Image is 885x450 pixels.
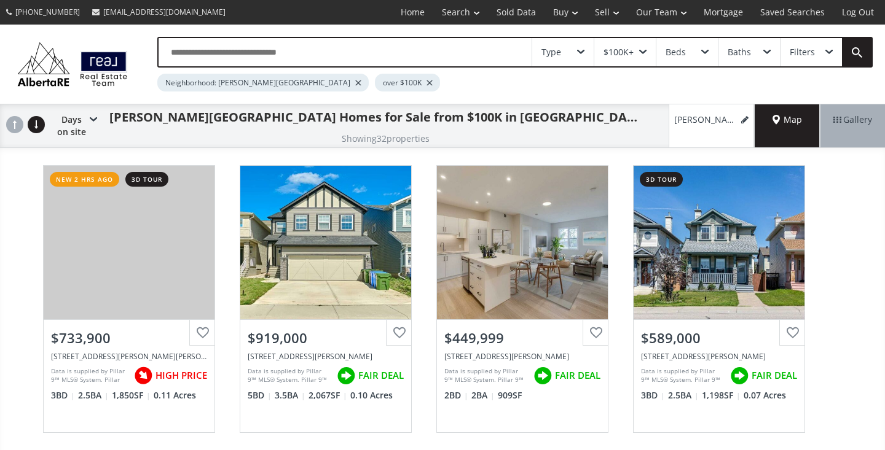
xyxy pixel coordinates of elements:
span: 909 SF [498,389,522,402]
span: [PERSON_NAME][GEOGRAPHIC_DATA], over $100K [674,114,739,126]
img: rating icon [334,363,358,388]
div: Data is supplied by Pillar 9™ MLS® System. Pillar 9™ is the owner of the copyright in its MLS® Sy... [444,367,527,385]
div: $100K+ [604,48,634,56]
span: 2 BD [444,389,468,402]
span: 1,850 SF [112,389,151,402]
div: Data is supplied by Pillar 9™ MLS® System. Pillar 9™ is the owner of the copyright in its MLS® Sy... [51,367,128,385]
div: 911 Arbour Lake Road NW, Calgary, AB T3G 4Z9 [641,351,797,362]
span: HIGH PRICE [155,369,207,382]
div: Filters [790,48,815,56]
div: 81 Arbour Lake View NW #1112, Calgary, AB T3G 0H4 [444,351,600,362]
h2: Showing 32 properties [342,134,430,143]
span: 3 BD [641,389,665,402]
div: $919,000 [248,328,404,347]
div: Gallery [820,104,885,147]
span: [PHONE_NUMBER] [15,7,80,17]
img: rating icon [727,363,752,388]
span: FAIR DEAL [358,369,404,382]
div: Data is supplied by Pillar 9™ MLS® System. Pillar 9™ is the owner of the copyright in its MLS® Sy... [641,367,724,385]
span: FAIR DEAL [752,369,797,382]
span: 2.5 BA [78,389,109,402]
img: rating icon [131,363,155,388]
span: 1,198 SF [702,389,741,402]
span: 0.11 Acres [154,389,196,402]
span: 0.10 Acres [350,389,393,402]
span: FAIR DEAL [555,369,600,382]
a: 3d tour$589,000[STREET_ADDRESS][PERSON_NAME]Data is supplied by Pillar 9™ MLS® System. Pillar 9™ ... [621,153,817,445]
span: 2.5 BA [668,389,699,402]
div: Data is supplied by Pillar 9™ MLS® System. Pillar 9™ is the owner of the copyright in its MLS® Sy... [248,367,331,385]
span: 3.5 BA [275,389,305,402]
img: Logo [12,39,133,90]
a: $449,999[STREET_ADDRESS][PERSON_NAME]Data is supplied by Pillar 9™ MLS® System. Pillar 9™ is the ... [424,153,621,445]
div: Beds [666,48,686,56]
span: 0.07 Acres [744,389,786,402]
div: 62 Arbour Wood Crescent NW, Calgary, AB T3G 4C3 [51,351,207,362]
a: new 2 hrs ago3d tour$733,900[STREET_ADDRESS][PERSON_NAME][PERSON_NAME]Data is supplied by Pillar ... [31,153,227,445]
img: rating icon [530,363,555,388]
div: Map [755,104,820,147]
div: over $100K [375,74,440,91]
div: 95 ARBOUR LAKE Heights NW, Calgary, AB T3G 5J4 [248,351,404,362]
div: Days on site [49,104,97,147]
div: $733,900 [51,328,207,347]
a: $919,000[STREET_ADDRESS][PERSON_NAME]Data is supplied by Pillar 9™ MLS® System. Pillar 9™ is the ... [227,153,424,445]
span: 5 BD [248,389,272,402]
div: $589,000 [641,328,797,347]
div: Neighborhood: [PERSON_NAME][GEOGRAPHIC_DATA] [157,74,369,91]
span: 2,067 SF [309,389,347,402]
span: 2 BA [471,389,495,402]
div: $449,999 [444,328,600,347]
div: Baths [728,48,751,56]
span: Gallery [833,114,872,126]
span: 3 BD [51,389,75,402]
div: Type [541,48,561,56]
a: [EMAIL_ADDRESS][DOMAIN_NAME] [86,1,232,23]
a: [PERSON_NAME][GEOGRAPHIC_DATA], over $100K [669,104,755,147]
span: Map [773,114,802,126]
h1: [PERSON_NAME][GEOGRAPHIC_DATA] Homes for Sale from $100K in [GEOGRAPHIC_DATA] AB [109,109,638,126]
span: [EMAIL_ADDRESS][DOMAIN_NAME] [103,7,226,17]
